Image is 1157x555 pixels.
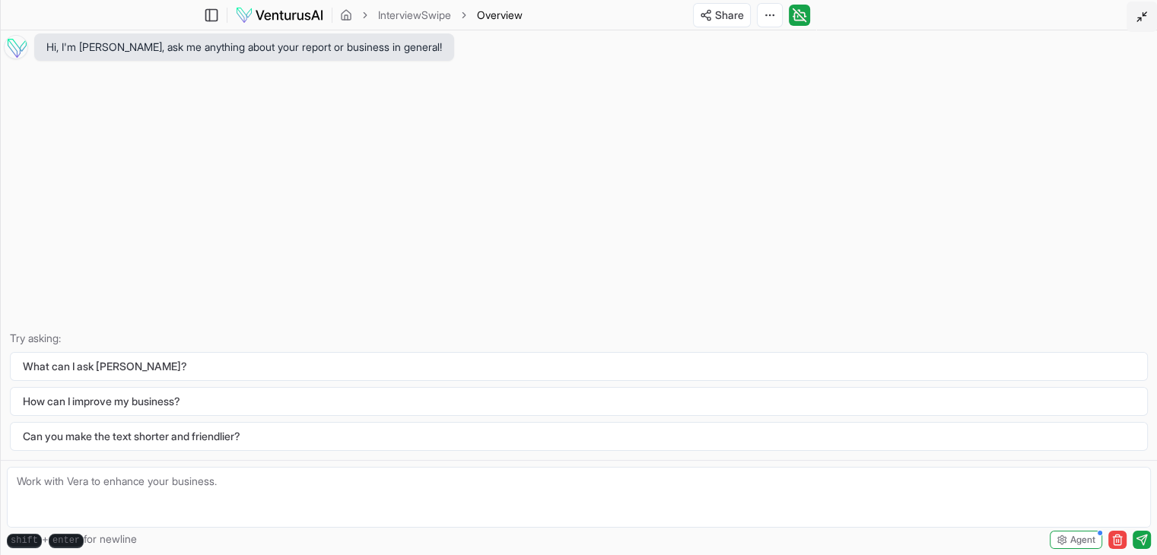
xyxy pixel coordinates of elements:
img: logo [235,6,324,24]
img: Vera [4,35,28,59]
kbd: enter [49,534,84,548]
kbd: shift [7,534,42,548]
span: Agent [1070,534,1095,546]
button: Agent [1050,531,1102,549]
button: How can I improve my business? [10,387,1148,416]
p: Try asking: [10,331,1148,346]
button: What can I ask [PERSON_NAME]? [10,352,1148,381]
span: Share [715,8,744,23]
button: Share [693,3,751,27]
span: + for newline [7,531,137,548]
button: Can you make the text shorter and friendlier? [10,422,1148,451]
span: Hi, I'm [PERSON_NAME], ask me anything about your report or business in general! [46,40,442,55]
nav: breadcrumb [340,8,523,23]
span: Overview [477,8,523,23]
a: InterviewSwipe [378,8,451,23]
